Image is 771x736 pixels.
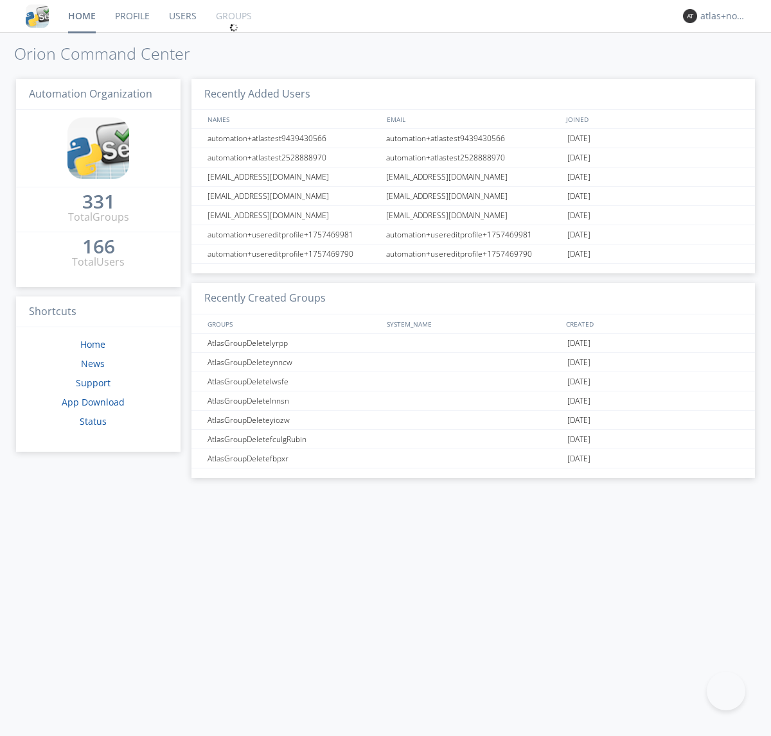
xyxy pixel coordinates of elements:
a: [EMAIL_ADDRESS][DOMAIN_NAME][EMAIL_ADDRESS][DOMAIN_NAME][DATE] [191,206,755,225]
span: [DATE] [567,449,590,468]
a: AtlasGroupDeletelwsfe[DATE] [191,372,755,391]
div: automation+usereditprofile+1757469981 [383,225,564,244]
div: SYSTEM_NAME [384,314,563,333]
a: AtlasGroupDeletefculgRubin[DATE] [191,430,755,449]
div: automation+atlastest9439430566 [383,129,564,148]
a: AtlasGroupDeletefbpxr[DATE] [191,449,755,468]
div: 166 [82,240,115,253]
span: [DATE] [567,353,590,372]
div: NAMES [204,110,380,128]
div: AtlasGroupDeleteyiozw [204,411,382,429]
span: [DATE] [567,129,590,148]
div: automation+atlastest2528888970 [383,148,564,167]
iframe: Toggle Customer Support [707,672,745,710]
div: 331 [82,195,115,208]
a: AtlasGroupDeletelyrpp[DATE] [191,334,755,353]
div: JOINED [563,110,743,128]
span: [DATE] [567,225,590,244]
span: [DATE] [567,187,590,206]
div: Total Groups [68,210,129,225]
a: AtlasGroupDeleteynncw[DATE] [191,353,755,372]
span: [DATE] [567,244,590,264]
a: 166 [82,240,115,255]
div: AtlasGroupDeleteynncw [204,353,382,372]
h3: Recently Created Groups [191,283,755,314]
h3: Shortcuts [16,296,181,328]
a: 331 [82,195,115,210]
div: AtlasGroupDeletelnnsn [204,391,382,410]
span: [DATE] [567,391,590,411]
div: Total Users [72,255,125,270]
div: [EMAIL_ADDRESS][DOMAIN_NAME] [383,167,564,186]
div: [EMAIL_ADDRESS][DOMAIN_NAME] [204,167,382,186]
a: automation+usereditprofile+1757469790automation+usereditprofile+1757469790[DATE] [191,244,755,264]
a: automation+atlastest9439430566automation+atlastest9439430566[DATE] [191,129,755,148]
span: [DATE] [567,167,590,187]
div: atlas+nodispatch [700,10,749,22]
div: CREATED [563,314,743,333]
span: [DATE] [567,206,590,225]
span: [DATE] [567,430,590,449]
div: AtlasGroupDeletelwsfe [204,372,382,391]
div: automation+usereditprofile+1757469790 [383,244,564,263]
div: [EMAIL_ADDRESS][DOMAIN_NAME] [383,187,564,205]
img: cddb5a64eb264b2086981ab96f4c1ba7 [26,4,49,28]
div: AtlasGroupDeletefculgRubin [204,430,382,449]
div: AtlasGroupDeletelyrpp [204,334,382,352]
span: [DATE] [567,334,590,353]
div: automation+usereditprofile+1757469981 [204,225,382,244]
div: [EMAIL_ADDRESS][DOMAIN_NAME] [383,206,564,225]
span: [DATE] [567,148,590,167]
span: Automation Organization [29,87,152,101]
a: News [81,357,105,370]
a: automation+atlastest2528888970automation+atlastest2528888970[DATE] [191,148,755,167]
img: 373638.png [683,9,697,23]
a: App Download [62,396,125,408]
div: [EMAIL_ADDRESS][DOMAIN_NAME] [204,206,382,225]
div: [EMAIL_ADDRESS][DOMAIN_NAME] [204,187,382,205]
img: cddb5a64eb264b2086981ab96f4c1ba7 [67,117,129,179]
a: Support [76,377,111,389]
div: GROUPS [204,314,380,333]
span: [DATE] [567,372,590,391]
a: Home [80,338,105,350]
div: AtlasGroupDeletefbpxr [204,449,382,468]
div: automation+usereditprofile+1757469790 [204,244,382,263]
div: automation+atlastest9439430566 [204,129,382,148]
span: [DATE] [567,411,590,430]
a: AtlasGroupDeleteyiozw[DATE] [191,411,755,430]
div: EMAIL [384,110,563,128]
a: [EMAIL_ADDRESS][DOMAIN_NAME][EMAIL_ADDRESS][DOMAIN_NAME][DATE] [191,167,755,187]
img: spin.svg [229,23,238,32]
div: automation+atlastest2528888970 [204,148,382,167]
h3: Recently Added Users [191,79,755,110]
a: automation+usereditprofile+1757469981automation+usereditprofile+1757469981[DATE] [191,225,755,244]
a: [EMAIL_ADDRESS][DOMAIN_NAME][EMAIL_ADDRESS][DOMAIN_NAME][DATE] [191,187,755,206]
a: Status [80,415,107,427]
a: AtlasGroupDeletelnnsn[DATE] [191,391,755,411]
